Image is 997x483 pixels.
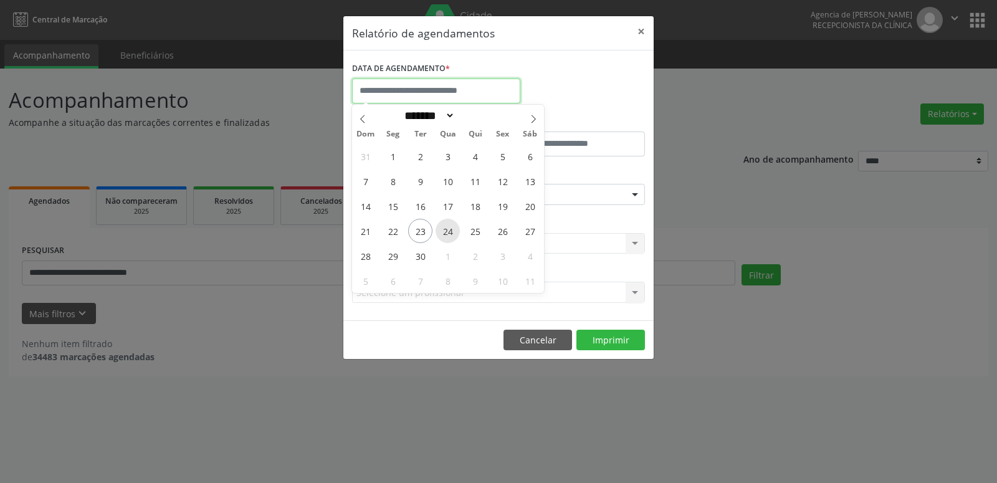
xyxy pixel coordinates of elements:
[490,194,515,218] span: Setembro 19, 2025
[462,130,489,138] span: Qui
[436,244,460,268] span: Outubro 1, 2025
[436,219,460,243] span: Setembro 24, 2025
[408,269,432,293] span: Outubro 7, 2025
[502,112,645,132] label: ATÉ
[463,169,487,193] span: Setembro 11, 2025
[576,330,645,351] button: Imprimir
[463,194,487,218] span: Setembro 18, 2025
[463,219,487,243] span: Setembro 25, 2025
[490,269,515,293] span: Outubro 10, 2025
[518,244,542,268] span: Outubro 4, 2025
[518,219,542,243] span: Setembro 27, 2025
[353,219,378,243] span: Setembro 21, 2025
[381,219,405,243] span: Setembro 22, 2025
[408,244,432,268] span: Setembro 30, 2025
[436,194,460,218] span: Setembro 17, 2025
[518,144,542,168] span: Setembro 6, 2025
[408,194,432,218] span: Setembro 16, 2025
[434,130,462,138] span: Qua
[490,169,515,193] span: Setembro 12, 2025
[381,194,405,218] span: Setembro 15, 2025
[463,244,487,268] span: Outubro 2, 2025
[436,144,460,168] span: Setembro 3, 2025
[489,130,517,138] span: Sex
[353,269,378,293] span: Outubro 5, 2025
[352,59,450,79] label: DATA DE AGENDAMENTO
[518,194,542,218] span: Setembro 20, 2025
[352,25,495,41] h5: Relatório de agendamentos
[518,269,542,293] span: Outubro 11, 2025
[407,130,434,138] span: Ter
[490,244,515,268] span: Outubro 3, 2025
[436,269,460,293] span: Outubro 8, 2025
[379,130,407,138] span: Seg
[517,130,544,138] span: Sáb
[518,169,542,193] span: Setembro 13, 2025
[629,16,654,47] button: Close
[353,244,378,268] span: Setembro 28, 2025
[503,330,572,351] button: Cancelar
[381,269,405,293] span: Outubro 6, 2025
[381,169,405,193] span: Setembro 8, 2025
[353,144,378,168] span: Agosto 31, 2025
[408,144,432,168] span: Setembro 2, 2025
[353,194,378,218] span: Setembro 14, 2025
[463,269,487,293] span: Outubro 9, 2025
[353,169,378,193] span: Setembro 7, 2025
[381,144,405,168] span: Setembro 1, 2025
[455,109,496,122] input: Year
[436,169,460,193] span: Setembro 10, 2025
[490,219,515,243] span: Setembro 26, 2025
[490,144,515,168] span: Setembro 5, 2025
[408,169,432,193] span: Setembro 9, 2025
[352,130,379,138] span: Dom
[381,244,405,268] span: Setembro 29, 2025
[463,144,487,168] span: Setembro 4, 2025
[408,219,432,243] span: Setembro 23, 2025
[400,109,455,122] select: Month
